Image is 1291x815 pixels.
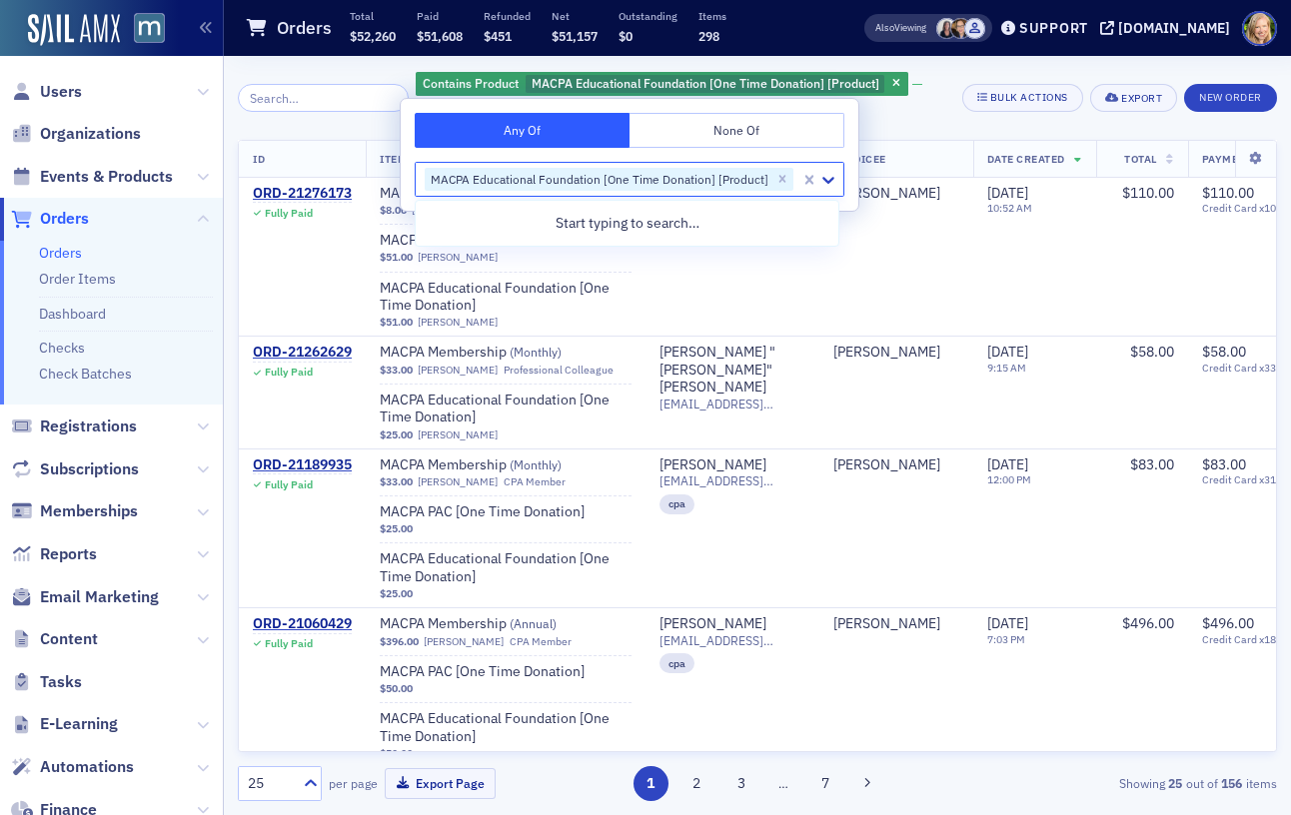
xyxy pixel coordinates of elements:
[987,614,1028,632] span: [DATE]
[277,16,332,40] h1: Orders
[380,747,413,760] span: $50.00
[1122,184,1174,202] span: $110.00
[265,637,313,650] div: Fully Paid
[698,9,726,23] p: Items
[11,415,137,437] a: Registrations
[484,9,531,23] p: Refunded
[510,615,557,631] span: ( Annual )
[253,344,352,362] a: ORD-21262629
[418,428,498,441] a: [PERSON_NAME]
[659,615,766,633] a: [PERSON_NAME]
[380,635,419,648] span: $396.00
[380,316,413,329] span: $51.00
[11,500,138,522] a: Memberships
[380,364,413,377] span: $33.00
[238,84,409,112] input: Search…
[385,768,496,799] button: Export Page
[253,615,352,633] a: ORD-21060429
[11,713,118,735] a: E-Learning
[962,84,1083,112] button: Bulk Actions
[1242,11,1277,46] span: Profile
[11,208,89,230] a: Orders
[40,81,82,103] span: Users
[11,628,98,650] a: Content
[11,81,82,103] a: Users
[11,166,173,188] a: Events & Products
[11,458,139,480] a: Subscriptions
[510,635,572,648] div: CPA Member
[875,21,894,34] div: Also
[1130,343,1174,361] span: $58.00
[619,9,677,23] p: Outstanding
[1100,21,1237,35] button: [DOMAIN_NAME]
[875,21,926,35] span: Viewing
[380,615,632,633] span: MACPA Membership
[950,18,971,39] span: Michelle Brown
[504,475,566,488] div: CPA Member
[510,344,562,360] span: ( Monthly )
[659,456,766,474] a: [PERSON_NAME]
[40,756,134,778] span: Automations
[724,766,759,801] button: 3
[1218,774,1246,792] strong: 156
[39,365,132,383] a: Check Batches
[418,364,498,377] a: [PERSON_NAME]
[833,615,940,633] div: [PERSON_NAME]
[350,28,396,44] span: $52,260
[987,472,1031,486] time: 12:00 PM
[936,18,957,39] span: Kelly Brown
[659,344,805,397] div: [PERSON_NAME] "[PERSON_NAME]" [PERSON_NAME]
[417,28,463,44] span: $51,608
[380,710,632,745] a: MACPA Educational Foundation [One Time Donation]
[380,392,632,426] a: MACPA Educational Foundation [One Time Donation]
[40,123,141,145] span: Organizations
[40,713,118,735] span: E-Learning
[416,72,908,97] div: MACPA Educational Foundation [One Time Donation] [Product]
[265,207,313,220] div: Fully Paid
[380,456,632,474] span: MACPA Membership
[659,633,805,648] span: [EMAIL_ADDRESS][DOMAIN_NAME]
[28,14,120,46] img: SailAMX
[1122,614,1174,632] span: $496.00
[678,766,713,801] button: 2
[253,456,352,474] div: ORD-21189935
[808,766,843,801] button: 7
[425,168,771,192] div: MACPA Educational Foundation [One Time Donation] [Product]
[380,522,413,535] span: $25.00
[1202,614,1254,632] span: $496.00
[659,397,805,411] span: [EMAIL_ADDRESS][DOMAIN_NAME]
[417,9,463,23] p: Paid
[833,185,940,203] div: [PERSON_NAME]
[1019,19,1088,37] div: Support
[380,152,414,166] span: Items
[380,344,632,362] a: MACPA Membership (Monthly)
[552,9,598,23] p: Net
[380,550,632,585] span: MACPA Educational Foundation [One Time Donation]
[380,204,407,217] span: $8.00
[1202,455,1246,473] span: $83.00
[987,201,1032,215] time: 10:52 AM
[253,152,265,166] span: ID
[380,251,413,264] span: $51.00
[1118,19,1230,37] div: [DOMAIN_NAME]
[833,615,959,633] span: Ira Miller
[11,671,82,693] a: Tasks
[964,18,985,39] span: Justin Chase
[769,774,797,792] span: …
[253,185,352,203] div: ORD-21276173
[380,344,632,362] span: MACPA Membership
[329,774,378,792] label: per page
[40,208,89,230] span: Orders
[380,456,632,474] a: MACPA Membership (Monthly)
[380,185,632,203] span: MACPA Membership
[380,280,632,315] a: MACPA Educational Foundation [One Time Donation]
[380,503,632,521] a: MACPA PAC [One Time Donation]
[1184,87,1277,105] a: New Order
[1202,343,1246,361] span: $58.00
